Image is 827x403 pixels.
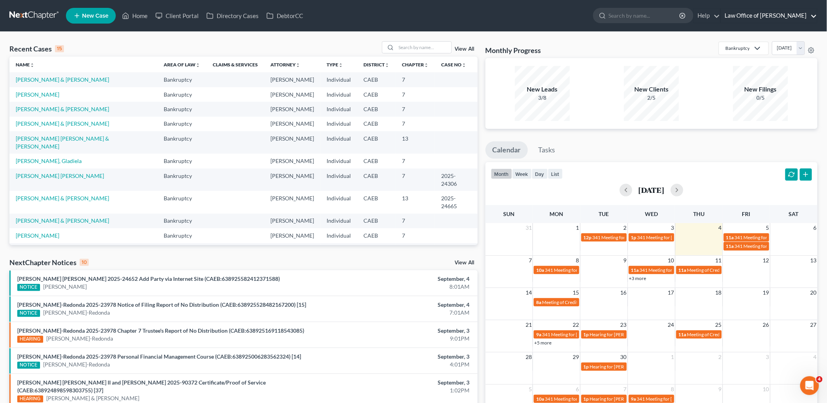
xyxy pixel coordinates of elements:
[441,62,466,68] a: Case Nounfold_more
[9,44,64,53] div: Recent Cases
[590,396,693,402] span: Hearing for [PERSON_NAME] & [PERSON_NAME]
[152,9,203,23] a: Client Portal
[733,94,788,102] div: 0/5
[637,396,749,402] span: 341 Meeting for [PERSON_NAME] & [PERSON_NAME]
[17,310,40,317] div: NOTICE
[264,191,320,213] td: [PERSON_NAME]
[525,223,533,233] span: 31
[396,42,451,53] input: Search by name...
[548,169,563,179] button: list
[715,320,723,330] span: 25
[575,385,580,394] span: 6
[157,87,206,102] td: Bankruptcy
[16,91,59,98] a: [PERSON_NAME]
[16,217,109,224] a: [PERSON_NAME] & [PERSON_NAME]
[721,9,817,23] a: Law Office of [PERSON_NAME]
[810,320,818,330] span: 27
[396,117,435,131] td: 7
[43,361,110,368] a: [PERSON_NAME]-Redonda
[667,288,675,297] span: 17
[357,117,396,131] td: CAEB
[623,385,628,394] span: 7
[43,309,110,317] a: [PERSON_NAME]-Redonda
[813,352,818,362] span: 4
[726,243,734,249] span: 11a
[670,352,675,362] span: 1
[733,85,788,94] div: New Filings
[16,195,109,201] a: [PERSON_NAME] & [PERSON_NAME]
[338,63,343,68] i: unfold_more
[363,62,389,68] a: Districtunfold_more
[584,396,589,402] span: 1p
[320,117,357,131] td: Individual
[593,234,696,240] span: 341 Meeting for Cariss Milano & [PERSON_NAME]
[17,284,40,291] div: NOTICE
[157,117,206,131] td: Bankruptcy
[263,9,307,23] a: DebtorCC
[16,172,104,179] a: [PERSON_NAME] [PERSON_NAME]
[762,288,770,297] span: 19
[270,62,300,68] a: Attorneyunfold_more
[402,62,429,68] a: Chapterunfold_more
[629,275,646,281] a: +3 more
[157,169,206,191] td: Bankruptcy
[670,223,675,233] span: 3
[324,387,470,394] div: 1:02PM
[46,335,113,343] a: [PERSON_NAME]-Redonda
[264,87,320,102] td: [PERSON_NAME]
[320,243,357,258] td: Individual
[536,396,544,402] span: 10a
[491,169,512,179] button: month
[320,87,357,102] td: Individual
[718,223,723,233] span: 4
[718,385,723,394] span: 9
[528,385,533,394] span: 5
[631,396,636,402] span: 9a
[264,169,320,191] td: [PERSON_NAME]
[203,9,263,23] a: Directory Cases
[264,117,320,131] td: [PERSON_NAME]
[324,327,470,335] div: September, 3
[324,283,470,291] div: 8:01AM
[17,275,280,282] a: [PERSON_NAME] [PERSON_NAME] 2025-24652 Add Party via Internet Site (CAEB:638925582412371588)
[486,46,541,55] h3: Monthly Progress
[515,85,570,94] div: New Leads
[16,135,109,150] a: [PERSON_NAME] [PERSON_NAME] & [PERSON_NAME]
[575,223,580,233] span: 1
[396,72,435,87] td: 7
[435,169,478,191] td: 2025-24306
[715,288,723,297] span: 18
[645,211,658,217] span: Wed
[43,283,87,291] a: [PERSON_NAME]
[813,223,818,233] span: 6
[16,62,35,68] a: Nameunfold_more
[357,214,396,228] td: CAEB
[670,385,675,394] span: 8
[17,353,301,360] a: [PERSON_NAME]-Redonda 2025-23978 Personal Financial Management Course (CAEB:638925006283562324) [14]
[320,154,357,168] td: Individual
[572,288,580,297] span: 15
[396,131,435,154] td: 13
[435,191,478,213] td: 2025-24665
[687,267,816,273] span: Meeting of Creditors for [PERSON_NAME] & [PERSON_NAME]
[590,364,651,370] span: Hearing for [PERSON_NAME]
[542,299,662,305] span: Meeting of Creditors for Cariss Milano & [PERSON_NAME]
[206,57,264,72] th: Claims & Services
[324,275,470,283] div: September, 4
[525,288,533,297] span: 14
[620,288,628,297] span: 16
[624,94,679,102] div: 2/5
[357,228,396,243] td: CAEB
[715,256,723,265] span: 11
[17,362,40,369] div: NOTICE
[157,72,206,87] td: Bankruptcy
[357,131,396,154] td: CAEB
[17,379,266,394] a: [PERSON_NAME] [PERSON_NAME] II and [PERSON_NAME] 2025-90372 Certificate/Proof of Service (CAEB:63...
[17,301,306,308] a: [PERSON_NAME]-Redonda 2025-23978 Notice of Filing Report of No Distribution (CAEB:638925528482167...
[357,243,396,258] td: CAEB
[296,63,300,68] i: unfold_more
[687,332,816,337] span: Meeting of Creditors for [PERSON_NAME] & [PERSON_NAME]
[264,72,320,87] td: [PERSON_NAME]
[357,102,396,116] td: CAEB
[718,352,723,362] span: 2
